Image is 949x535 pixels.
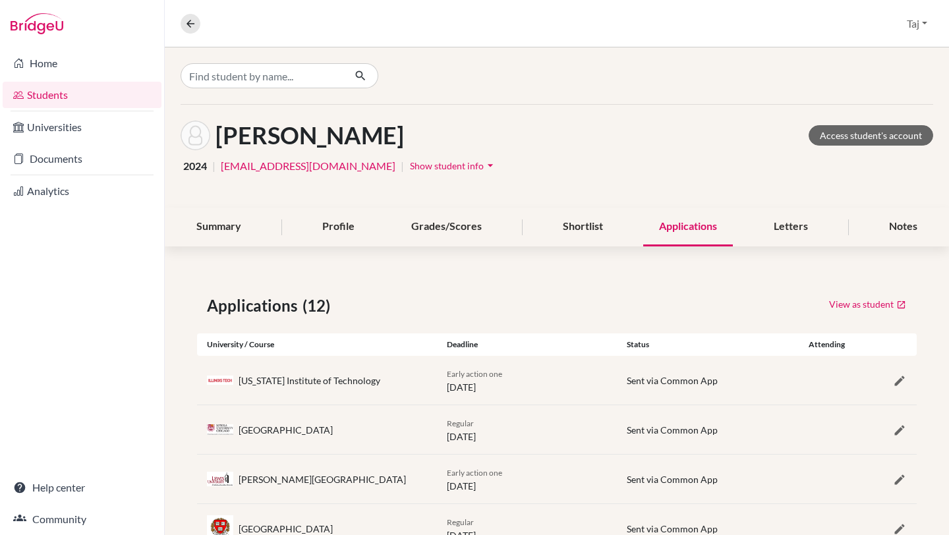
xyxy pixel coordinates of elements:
[181,63,344,88] input: Find student by name...
[3,506,161,532] a: Community
[643,208,733,246] div: Applications
[3,50,161,76] a: Home
[216,121,404,150] h1: [PERSON_NAME]
[221,158,395,174] a: [EMAIL_ADDRESS][DOMAIN_NAME]
[484,159,497,172] i: arrow_drop_down
[809,125,933,146] a: Access student's account
[3,146,161,172] a: Documents
[873,208,933,246] div: Notes
[207,294,302,318] span: Applications
[183,158,207,174] span: 2024
[447,517,474,527] span: Regular
[410,160,484,171] span: Show student info
[447,369,502,379] span: Early action one
[828,294,907,314] a: View as student
[409,155,498,176] button: Show student infoarrow_drop_down
[212,158,216,174] span: |
[447,468,502,478] span: Early action one
[239,374,380,387] div: [US_STATE] Institute of Technology
[627,523,718,534] span: Sent via Common App
[11,13,63,34] img: Bridge-U
[627,375,718,386] span: Sent via Common App
[437,339,617,351] div: Deadline
[239,423,333,437] div: [GEOGRAPHIC_DATA]
[181,208,257,246] div: Summary
[437,416,617,443] div: [DATE]
[181,121,210,150] img: Mahin Mohid's avatar
[617,339,797,351] div: Status
[207,376,233,385] img: us_web_vfdaxlyt.jpeg
[447,418,474,428] span: Regular
[401,158,404,174] span: |
[437,366,617,394] div: [DATE]
[901,11,933,36] button: Taj
[207,424,233,435] img: us_luc_r7rjgpjx.jpeg
[627,474,718,485] span: Sent via Common App
[306,208,370,246] div: Profile
[207,472,233,486] img: us_lewi_mdydzgu2.png
[3,82,161,108] a: Students
[437,465,617,493] div: [DATE]
[3,178,161,204] a: Analytics
[547,208,619,246] div: Shortlist
[302,294,335,318] span: (12)
[627,424,718,436] span: Sent via Common App
[197,339,437,351] div: University / Course
[395,208,498,246] div: Grades/Scores
[239,472,406,486] div: [PERSON_NAME][GEOGRAPHIC_DATA]
[758,208,824,246] div: Letters
[3,474,161,501] a: Help center
[3,114,161,140] a: Universities
[797,339,857,351] div: Attending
